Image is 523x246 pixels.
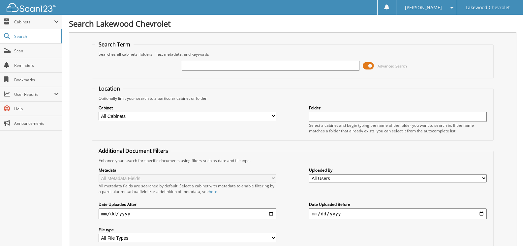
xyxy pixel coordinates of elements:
div: Searches all cabinets, folders, files, metadata, and keywords [95,51,490,57]
div: Select a cabinet and begin typing the name of the folder you want to search in. If the name match... [309,123,487,134]
span: Bookmarks [14,77,59,83]
input: end [309,208,487,219]
span: Search [14,34,58,39]
label: Folder [309,105,487,111]
div: Optionally limit your search to a particular cabinet or folder [95,96,490,101]
legend: Additional Document Filters [95,147,171,154]
span: Cabinets [14,19,54,25]
span: [PERSON_NAME] [405,6,442,10]
span: Advanced Search [378,64,407,68]
legend: Location [95,85,123,92]
div: Enhance your search for specific documents using filters such as date and file type. [95,158,490,163]
label: Date Uploaded Before [309,202,487,207]
label: Cabinet [99,105,276,111]
div: All metadata fields are searched by default. Select a cabinet with metadata to enable filtering b... [99,183,276,194]
label: Uploaded By [309,167,487,173]
span: Reminders [14,63,59,68]
img: scan123-logo-white.svg [7,3,56,12]
span: Announcements [14,121,59,126]
span: Lakewood Chevrolet [466,6,510,10]
a: here [209,189,217,194]
label: File type [99,227,276,232]
span: Help [14,106,59,112]
legend: Search Term [95,41,134,48]
span: Scan [14,48,59,54]
label: Date Uploaded After [99,202,276,207]
input: start [99,208,276,219]
iframe: Chat Widget [490,214,523,246]
label: Metadata [99,167,276,173]
span: User Reports [14,92,54,97]
h1: Search Lakewood Chevrolet [69,18,516,29]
